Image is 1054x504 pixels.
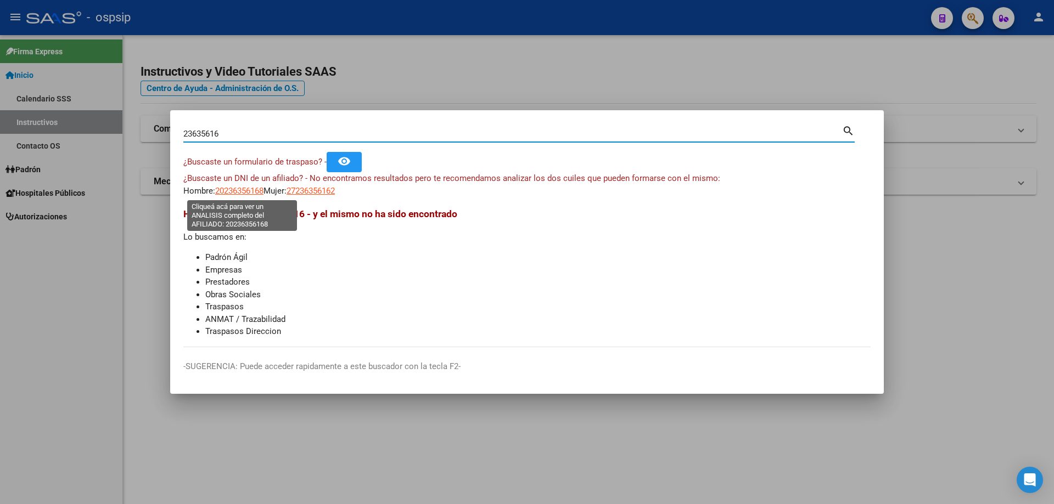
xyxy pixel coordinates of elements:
mat-icon: search [842,123,855,137]
span: 20236356168 [215,186,263,196]
span: ¿Buscaste un formulario de traspaso? - [183,157,327,167]
li: Empresas [205,264,871,276]
div: Open Intercom Messenger [1017,467,1043,493]
span: ¿Buscaste un DNI de un afiliado? - No encontramos resultados pero te recomendamos analizar los do... [183,173,720,183]
div: Hombre: Mujer: [183,172,871,197]
li: Padrón Ágil [205,251,871,264]
li: Traspasos [205,301,871,313]
mat-icon: remove_red_eye [338,155,351,168]
p: -SUGERENCIA: Puede acceder rapidamente a este buscador con la tecla F2- [183,360,871,373]
li: ANMAT / Trazabilidad [205,313,871,326]
li: Prestadores [205,276,871,288]
li: Traspasos Direccion [205,325,871,338]
span: 27236356162 [287,186,335,196]
span: Hemos buscado - 23635616 - y el mismo no ha sido encontrado [183,208,457,219]
li: Obras Sociales [205,288,871,301]
div: Lo buscamos en: [183,207,871,338]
